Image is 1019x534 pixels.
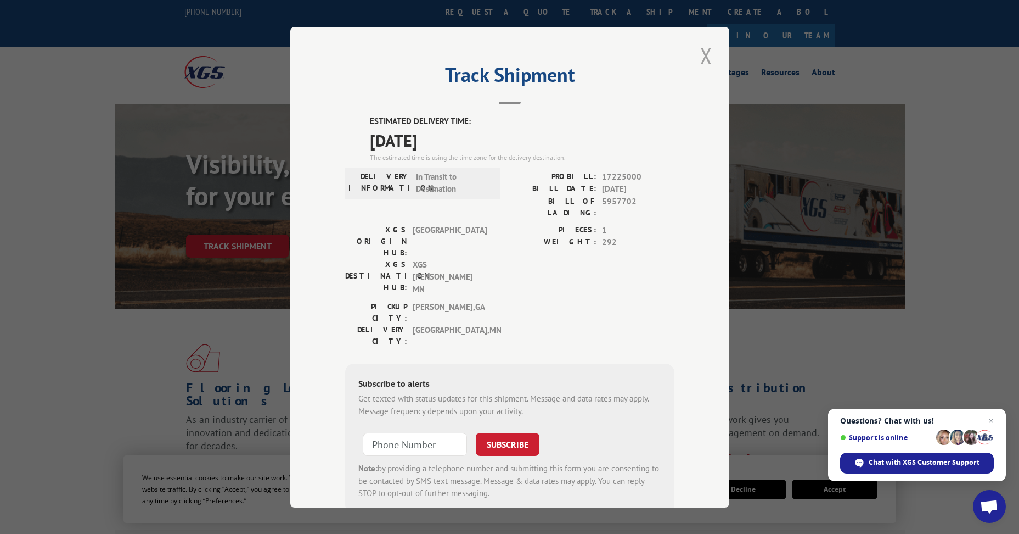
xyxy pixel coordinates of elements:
input: Phone Number [363,433,467,456]
label: XGS ORIGIN HUB: [345,224,407,258]
span: 17225000 [602,170,674,183]
div: The estimated time is using the time zone for the delivery destination. [370,152,674,162]
h2: Track Shipment [345,67,674,88]
button: Close modal [697,41,716,71]
span: Questions? Chat with us! [840,416,994,425]
label: ESTIMATED DELIVERY TIME: [370,115,674,128]
label: BILL DATE: [510,183,596,196]
span: 1 [602,224,674,236]
label: DELIVERY INFORMATION: [348,170,410,195]
label: PROBILL: [510,170,596,183]
label: PICKUP CITY: [345,301,407,324]
span: Chat with XGS Customer Support [869,458,979,468]
span: [DATE] [370,127,674,152]
span: In Transit to Destination [416,170,490,195]
span: Support is online [840,433,932,442]
span: 292 [602,236,674,249]
span: [DATE] [602,183,674,196]
div: Subscribe to alerts [358,377,661,393]
span: 5957702 [602,195,674,218]
span: XGS [PERSON_NAME] MN [413,258,487,296]
span: [PERSON_NAME] , GA [413,301,487,324]
span: Chat with XGS Customer Support [840,453,994,474]
span: [GEOGRAPHIC_DATA] , MN [413,324,487,347]
label: BILL OF LADING: [510,195,596,218]
button: SUBSCRIBE [476,433,539,456]
div: by providing a telephone number and submitting this form you are consenting to be contacted by SM... [358,463,661,500]
span: [GEOGRAPHIC_DATA] [413,224,487,258]
label: PIECES: [510,224,596,236]
label: WEIGHT: [510,236,596,249]
label: XGS DESTINATION HUB: [345,258,407,296]
div: Get texted with status updates for this shipment. Message and data rates may apply. Message frequ... [358,393,661,418]
strong: Note: [358,463,378,474]
a: Open chat [973,490,1006,523]
label: DELIVERY CITY: [345,324,407,347]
